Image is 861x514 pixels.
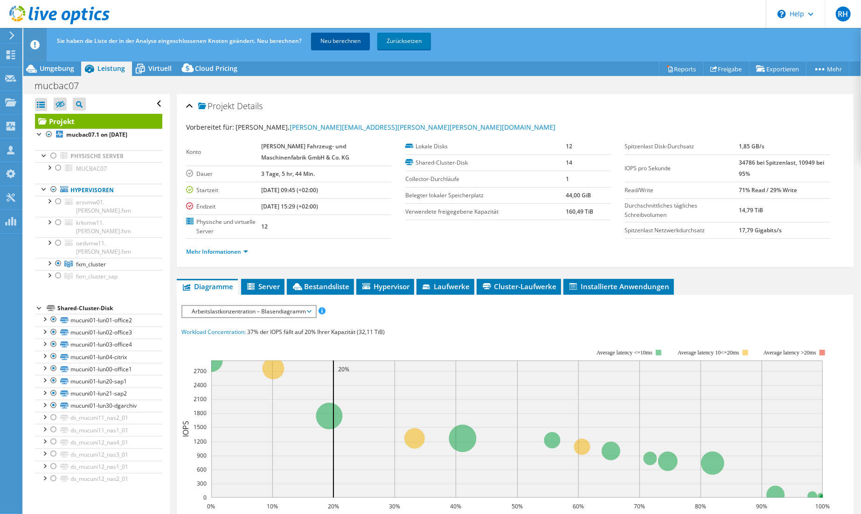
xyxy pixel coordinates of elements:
span: [PERSON_NAME], [236,123,555,132]
label: Endzeit [186,202,261,211]
text: 2400 [194,381,207,389]
a: Projekt [35,114,162,129]
span: Virtuell [148,64,172,73]
span: Details [237,100,263,111]
b: 160,49 TiB [566,208,593,215]
b: 17,79 Gigabits/s [739,226,782,234]
span: fxm_cluster [76,260,106,268]
a: Freigabe [703,62,750,76]
text: 50% [512,502,523,510]
span: Sie haben die Liste der in der Analyse eingeschlossenen Knoten geändert. Neu berechnen? [57,37,301,45]
text: 70% [634,502,645,510]
label: Dauer [186,169,261,179]
b: [DATE] 15:29 (+02:00) [261,202,318,210]
label: Spitzenlast Netzwerkdurchsatz [625,226,739,235]
span: Laufwerke [421,282,470,291]
label: Shared-Cluster-Disk [405,158,566,167]
a: mucuni01-lun03-office4 [35,339,162,351]
a: oedvmw11.[PERSON_NAME].fxm [35,237,162,258]
span: krkvmw11.[PERSON_NAME].fxm [76,219,131,235]
a: Zurücksetzen [377,33,431,49]
a: mucuni01-lun02-office3 [35,326,162,339]
span: Hypervisor [361,282,410,291]
label: IOPS pro Sekunde [625,164,739,173]
div: Shared-Cluster-Disk [57,303,162,314]
a: fxm_cluster_sap [35,270,162,282]
text: 60% [573,502,584,510]
text: 0 [203,493,207,501]
span: RH [836,7,851,21]
span: fxm_cluster_sap [76,272,118,280]
label: Verwendete freigegebene Kapazität [405,207,566,216]
tspan: Average latency <=10ms [597,349,653,356]
b: [PERSON_NAME] Fahrzeug- und Maschinenfabrik GmbH & Co. KG [261,142,349,161]
span: Server [246,282,280,291]
text: 0% [208,502,215,510]
a: mucuni01-lun01-office2 [35,314,162,326]
span: Installierte Anwendungen [568,282,669,291]
text: 80% [695,502,706,510]
a: mucbac07.1 on [DATE] [35,129,162,141]
text: 20% [328,502,339,510]
a: krkvmw11.[PERSON_NAME].fxm [35,217,162,237]
label: Konto [186,147,261,157]
text: Average latency >20ms [764,349,816,356]
span: Leistung [97,64,125,73]
span: Cluster-Laufwerke [481,282,556,291]
span: Workload Concentration: [181,328,246,336]
a: Neu berechnen [311,33,370,49]
a: MUCBAC07 [35,162,162,174]
text: 30% [389,502,400,510]
a: Physische Server [35,150,162,162]
span: MUCBAC07 [76,165,107,173]
span: Cloud Pricing [195,64,237,73]
label: Lokale Disks [405,142,566,151]
b: 3 Tage, 5 hr, 44 Min. [261,170,315,178]
a: ds_mucuni11_nas1_01 [35,424,162,436]
span: Diagramme [181,282,233,291]
a: Reports [659,62,704,76]
span: Bestandsliste [292,282,349,291]
label: Collector-Durchläufe [405,174,566,184]
a: mucuni01-lun04-citrix [35,351,162,363]
b: 34786 bei Spitzenlast, 10949 bei 95% [739,159,824,178]
span: ersvmw01.[PERSON_NAME].fxm [76,198,131,215]
label: Read/Write [625,186,739,195]
b: 71% Read / 29% Write [739,186,797,194]
b: 12 [261,222,268,230]
text: 40% [450,502,461,510]
a: ds_mucuni11_nas2_01 [35,412,162,424]
text: 1500 [194,423,207,431]
span: Umgebung [40,64,74,73]
b: 1,85 GB/s [739,142,764,150]
a: mucuni01-lun00-office1 [35,363,162,375]
a: [PERSON_NAME][EMAIL_ADDRESS][PERSON_NAME][PERSON_NAME][DOMAIN_NAME] [290,123,555,132]
span: 37% der IOPS fällt auf 20% Ihrer Kapazität (32,11 TiB) [247,328,385,336]
text: 300 [197,479,207,487]
a: ds_mucuni12_nas2_01 [35,473,162,485]
label: Durchschnittliches tägliches Schreibvolumen [625,201,739,220]
span: Projekt [198,102,235,111]
text: 1200 [194,438,207,445]
text: 2700 [194,367,207,375]
text: 20% [338,365,349,373]
label: Belegter lokaler Speicherplatz [405,191,566,200]
b: 14,79 TiB [739,206,763,214]
h1: mucbac07 [30,81,93,91]
tspan: Average latency 10<=20ms [678,349,739,356]
a: ds_mucuni12_nas1_01 [35,461,162,473]
a: ersvmw01.[PERSON_NAME].fxm [35,196,162,216]
b: 14 [566,159,572,167]
label: Physische und virtuelle Server [186,217,261,236]
label: Startzeit [186,186,261,195]
text: IOPS [181,421,191,437]
a: mucuni01-lun20-sap1 [35,375,162,387]
text: 900 [197,451,207,459]
svg: \n [778,10,786,18]
b: 1 [566,175,569,183]
b: 44,00 GiB [566,191,591,199]
a: mucuni01-lun30-dgarchiv [35,400,162,412]
b: 12 [566,142,572,150]
label: Vorbereitet für: [186,123,234,132]
text: 90% [756,502,767,510]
